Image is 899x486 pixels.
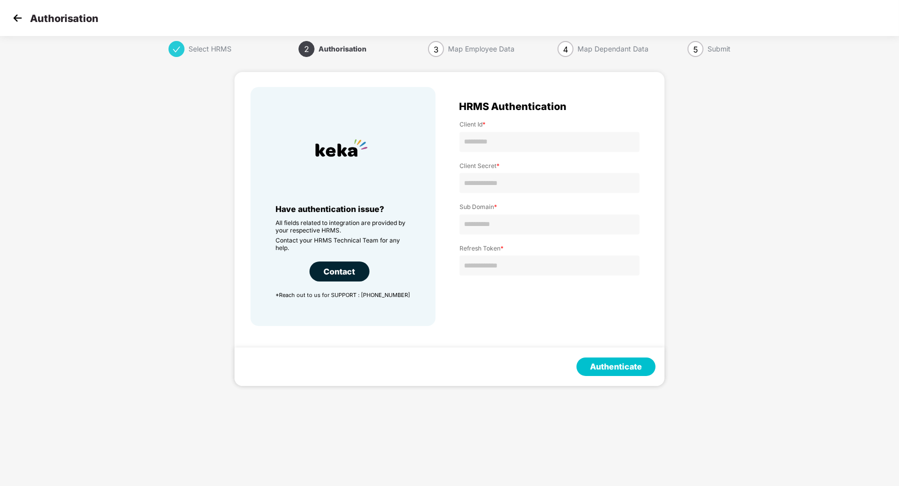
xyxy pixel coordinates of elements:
div: Submit [707,41,730,57]
span: 2 [304,44,309,54]
p: Contact your HRMS Technical Team for any help. [275,236,410,251]
div: Map Dependant Data [577,41,648,57]
span: HRMS Authentication [459,102,566,110]
div: Map Employee Data [448,41,514,57]
div: Contact [309,261,369,281]
p: Authorisation [30,12,98,24]
span: 5 [693,44,698,54]
p: All fields related to integration are provided by your respective HRMS. [275,219,410,234]
label: Client Secret [459,162,639,169]
label: Refresh Token [459,244,639,252]
img: HRMS Company Icon [305,112,377,184]
span: Have authentication issue? [275,204,384,214]
label: Client Id [459,120,639,128]
span: check [172,45,180,53]
p: *Reach out to us for SUPPORT : [PHONE_NUMBER] [275,291,410,298]
div: Select HRMS [188,41,231,57]
div: Authorisation [318,41,366,57]
img: svg+xml;base64,PHN2ZyB4bWxucz0iaHR0cDovL3d3dy53My5vcmcvMjAwMC9zdmciIHdpZHRoPSIzMCIgaGVpZ2h0PSIzMC... [10,10,25,25]
button: Authenticate [576,357,655,376]
span: 4 [563,44,568,54]
span: 3 [433,44,438,54]
label: Sub Domain [459,203,639,210]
